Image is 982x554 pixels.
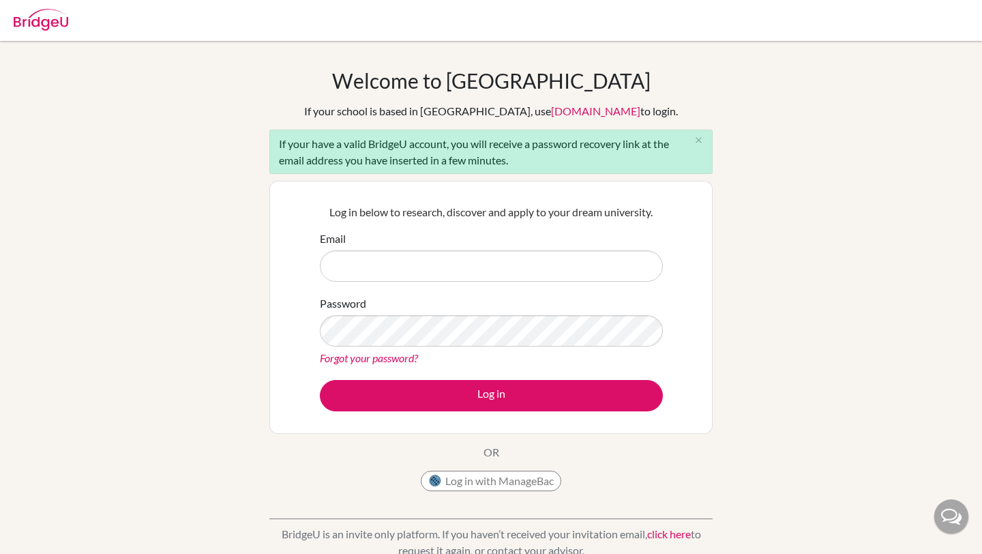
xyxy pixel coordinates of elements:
[551,104,640,117] a: [DOMAIN_NAME]
[332,68,651,93] h1: Welcome to [GEOGRAPHIC_DATA]
[320,204,663,220] p: Log in below to research, discover and apply to your dream university.
[685,130,712,151] button: Close
[269,130,713,174] div: If your have a valid BridgeU account, you will receive a password recovery link at the email addr...
[14,9,68,31] img: Bridge-U
[320,295,366,312] label: Password
[694,135,704,145] i: close
[421,471,561,491] button: Log in with ManageBac
[483,444,499,461] p: OR
[320,380,663,411] button: Log in
[304,103,678,119] div: If your school is based in [GEOGRAPHIC_DATA], use to login.
[320,351,418,364] a: Forgot your password?
[320,231,346,247] label: Email
[647,527,691,540] a: click here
